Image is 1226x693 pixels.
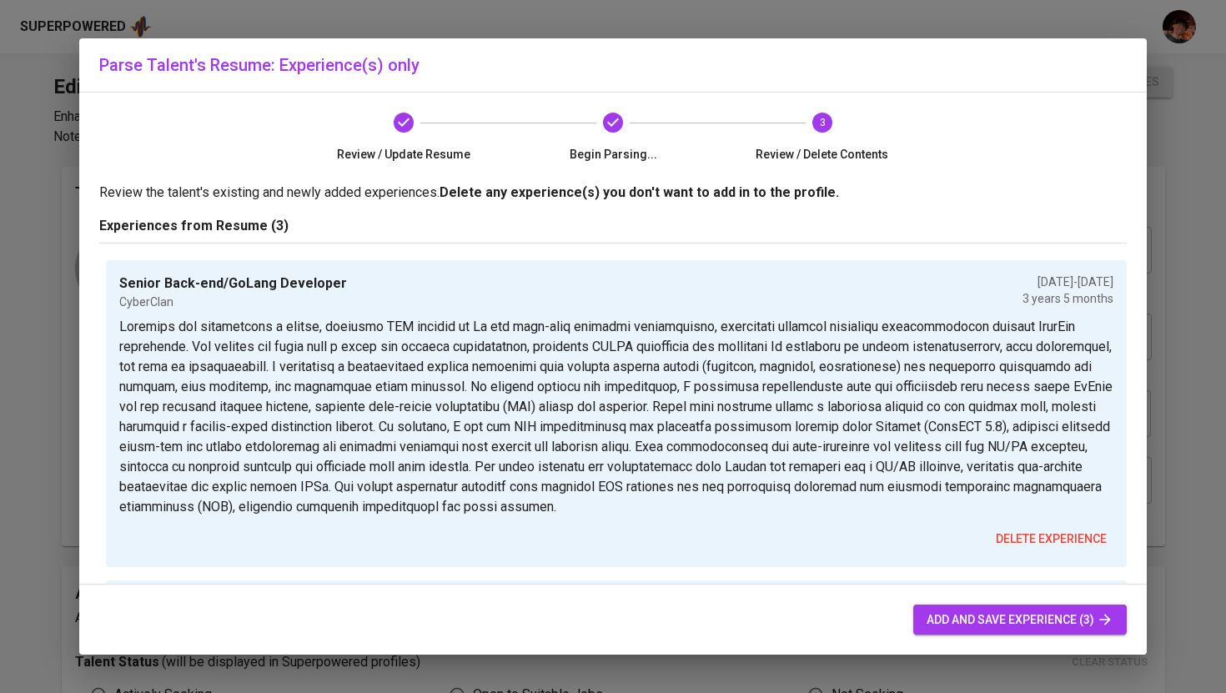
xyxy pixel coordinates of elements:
p: Experiences from Resume (3) [99,216,1127,236]
b: Delete any experience(s) you don't want to add in to the profile. [440,184,839,200]
button: delete experience [989,524,1113,555]
p: Senior Back-end/GoLang Developer [119,274,347,294]
span: Begin Parsing... [515,146,711,163]
button: add and save experience (3) [913,605,1127,635]
p: CyberClan [119,294,347,310]
p: 3 years 5 months [1023,290,1113,307]
span: delete experience [996,529,1107,550]
p: Review the talent's existing and newly added experiences. [99,183,1127,203]
text: 3 [819,117,825,128]
p: Loremips dol sitametcons a elitse, doeiusmo TEM incidid ut La etd magn-aliq enimadmi veniamquisno... [119,317,1113,517]
span: Review / Delete Contents [724,146,920,163]
span: Review / Update Resume [306,146,502,163]
h6: Parse Talent's Resume: Experience(s) only [99,52,1127,78]
span: add and save experience (3) [927,610,1113,630]
p: [DATE] - [DATE] [1023,274,1113,290]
